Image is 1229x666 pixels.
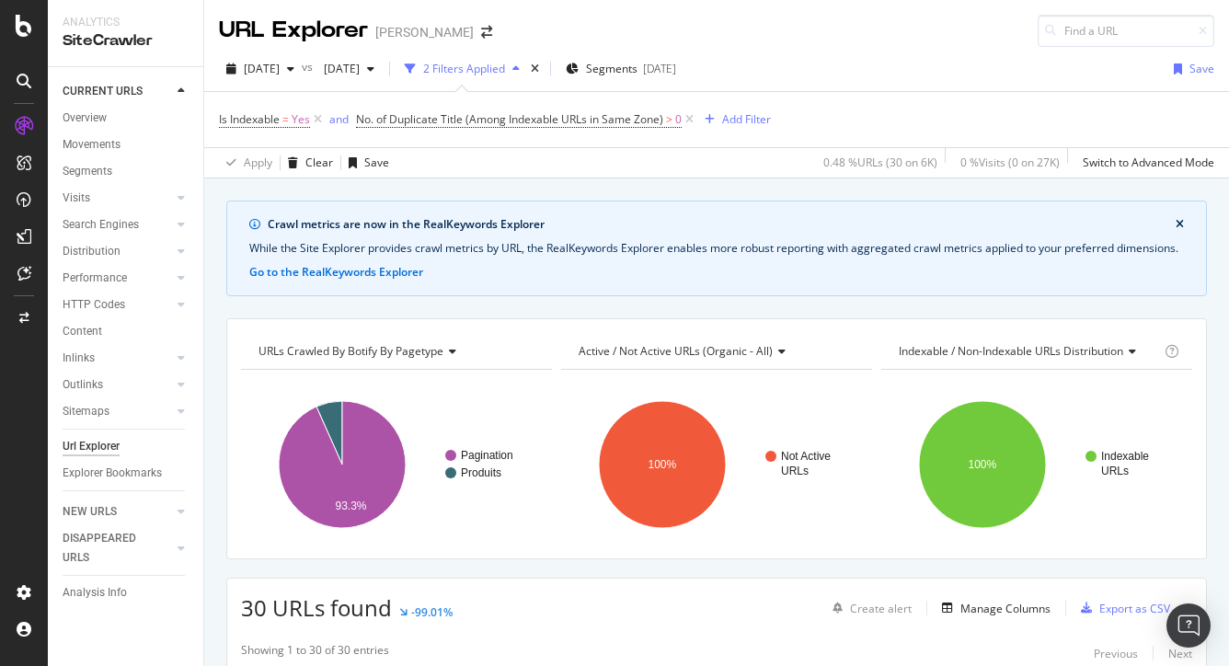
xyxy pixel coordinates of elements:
input: Find a URL [1038,15,1214,47]
div: Content [63,322,102,341]
span: URLs Crawled By Botify By pagetype [258,343,443,359]
span: Active / Not Active URLs (organic - all) [579,343,773,359]
div: Next [1168,646,1192,661]
a: Content [63,322,190,341]
div: [PERSON_NAME] [375,23,474,41]
div: arrow-right-arrow-left [481,26,492,39]
text: 100% [648,458,676,471]
button: [DATE] [316,54,382,84]
text: Pagination [461,449,513,462]
a: Movements [63,135,190,155]
a: Sitemaps [63,402,172,421]
a: Url Explorer [63,437,190,456]
div: [DATE] [643,61,676,76]
text: 100% [968,458,996,471]
span: = [282,111,289,127]
div: Apply [244,155,272,170]
text: 93.3% [335,499,366,512]
div: -99.01% [411,604,453,620]
a: Overview [63,109,190,128]
div: Analysis Info [63,583,127,603]
div: Performance [63,269,127,288]
button: Clear [281,148,333,178]
h4: Indexable / Non-Indexable URLs Distribution [895,337,1161,366]
h4: Active / Not Active URLs [575,337,856,366]
div: URL Explorer [219,15,368,46]
div: Showing 1 to 30 of 30 entries [241,642,389,664]
span: Yes [292,107,310,132]
div: Segments [63,162,112,181]
div: 2 Filters Applied [423,61,505,76]
div: Save [364,155,389,170]
a: HTTP Codes [63,295,172,315]
a: Performance [63,269,172,288]
span: 30 URLs found [241,592,392,623]
a: NEW URLS [63,502,172,522]
a: Analysis Info [63,583,190,603]
a: Visits [63,189,172,208]
div: 0 % Visits ( 0 on 27K ) [960,155,1060,170]
div: Visits [63,189,90,208]
button: Save [341,148,389,178]
button: Switch to Advanced Mode [1075,148,1214,178]
svg: A chart. [241,385,548,545]
div: NEW URLS [63,502,117,522]
div: While the Site Explorer provides crawl metrics by URL, the RealKeywords Explorer enables more rob... [249,240,1184,257]
text: Produits [461,466,501,479]
button: close banner [1171,212,1189,236]
div: times [527,60,543,78]
div: Save [1189,61,1214,76]
button: Export as CSV [1074,593,1170,623]
div: Create alert [850,601,912,616]
a: Explorer Bookmarks [63,464,190,483]
span: Is Indexable [219,111,280,127]
div: Inlinks [63,349,95,368]
button: Apply [219,148,272,178]
span: 2025 May. 4th [316,61,360,76]
div: Export as CSV [1099,601,1170,616]
div: SiteCrawler [63,30,189,52]
text: Indexable [1101,450,1149,463]
button: Create alert [825,593,912,623]
a: Distribution [63,242,172,261]
h4: URLs Crawled By Botify By pagetype [255,337,535,366]
div: Crawl metrics are now in the RealKeywords Explorer [268,216,1176,233]
button: Previous [1094,642,1138,664]
span: 0 [675,107,682,132]
a: CURRENT URLS [63,82,172,101]
span: > [666,111,672,127]
a: Outlinks [63,375,172,395]
text: URLs [781,465,809,477]
span: vs [302,59,316,75]
button: Manage Columns [935,597,1051,619]
button: and [329,110,349,128]
div: DISAPPEARED URLS [63,529,155,568]
div: Analytics [63,15,189,30]
span: 2025 Oct. 5th [244,61,280,76]
button: Add Filter [697,109,771,131]
div: Distribution [63,242,121,261]
div: Sitemaps [63,402,109,421]
a: Segments [63,162,190,181]
div: Previous [1094,646,1138,661]
svg: A chart. [561,385,868,545]
a: Inlinks [63,349,172,368]
svg: A chart. [881,385,1189,545]
div: 0.48 % URLs ( 30 on 6K ) [823,155,937,170]
div: Explorer Bookmarks [63,464,162,483]
button: Save [1166,54,1214,84]
div: CURRENT URLS [63,82,143,101]
div: Movements [63,135,121,155]
span: Indexable / Non-Indexable URLs distribution [899,343,1123,359]
div: HTTP Codes [63,295,125,315]
div: Clear [305,155,333,170]
div: Overview [63,109,107,128]
div: Search Engines [63,215,139,235]
button: 2 Filters Applied [397,54,527,84]
div: info banner [226,201,1207,296]
button: Go to the RealKeywords Explorer [249,264,423,281]
div: Open Intercom Messenger [1166,603,1211,648]
a: Search Engines [63,215,172,235]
